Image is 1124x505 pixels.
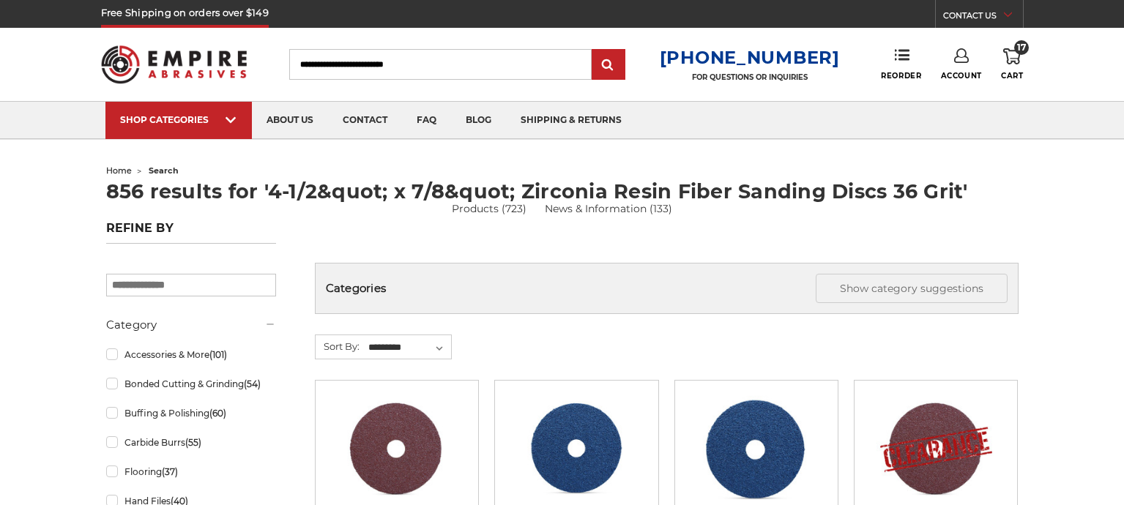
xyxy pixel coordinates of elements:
[881,71,921,81] span: Reorder
[106,400,276,426] a: Buffing & Polishing(60)
[106,221,276,244] h5: Refine by
[106,182,1019,201] h1: 856 results for '4-1/2&quot; x 7/8&quot; Zirconia Resin Fiber Sanding Discs 36 Grit'
[106,371,276,397] a: Bonded Cutting & Grinding(54)
[185,437,201,448] span: (55)
[106,316,276,334] h5: Category
[506,102,636,139] a: shipping & returns
[244,378,261,389] span: (54)
[451,102,506,139] a: blog
[660,47,840,68] a: [PHONE_NUMBER]
[209,349,227,360] span: (101)
[1001,48,1023,81] a: 17 Cart
[402,102,451,139] a: faq
[328,102,402,139] a: contact
[252,102,328,139] a: about us
[452,201,526,217] a: Products (723)
[941,71,982,81] span: Account
[101,36,247,93] img: Empire Abrasives
[106,459,276,485] a: Flooring(37)
[881,48,921,80] a: Reorder
[316,335,360,357] label: Sort By:
[106,165,132,176] a: home
[366,337,451,359] select: Sort By:
[106,430,276,455] a: Carbide Burrs(55)
[120,114,237,125] div: SHOP CATEGORIES
[943,7,1023,28] a: CONTACT US
[1001,71,1023,81] span: Cart
[816,274,1008,303] button: Show category suggestions
[209,408,226,419] span: (60)
[1014,40,1029,55] span: 17
[545,201,672,217] a: News & Information (133)
[326,274,1008,303] h5: Categories
[106,342,276,367] a: Accessories & More(101)
[660,72,840,82] p: FOR QUESTIONS OR INQUIRIES
[162,466,178,477] span: (37)
[594,50,623,80] input: Submit
[149,165,179,176] span: search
